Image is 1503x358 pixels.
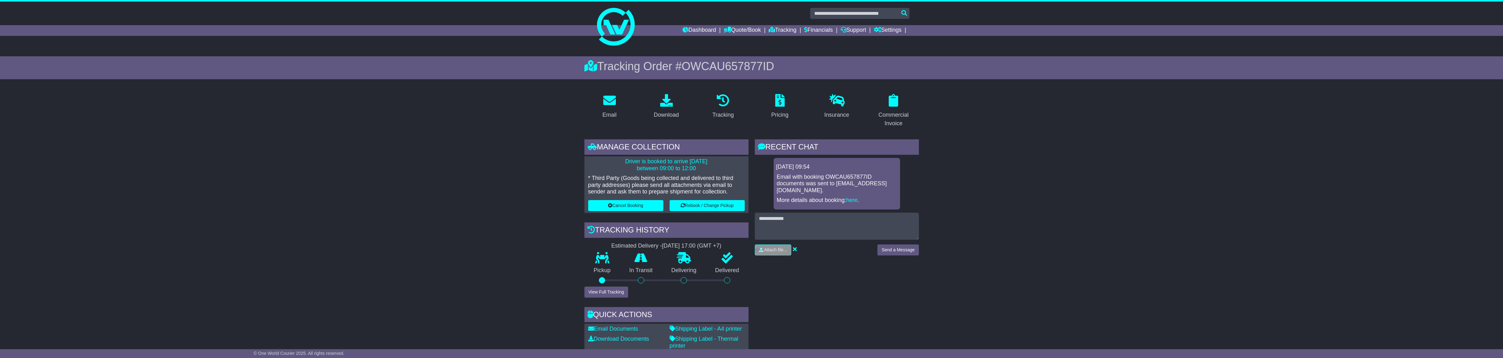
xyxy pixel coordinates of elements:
[649,92,683,121] a: Download
[767,92,793,121] a: Pricing
[602,111,616,119] div: Email
[682,60,774,73] span: OWCAU657877ID
[598,92,621,121] a: Email
[670,336,738,349] a: Shipping Label - Thermal printer
[588,326,638,332] a: Email Documents
[777,174,897,194] p: Email with booking OWCAU657877ID documents was sent to [EMAIL_ADDRESS][DOMAIN_NAME].
[588,336,649,342] a: Download Documents
[824,111,849,119] div: Insurance
[584,222,749,239] div: Tracking history
[588,158,745,172] p: Driver is booked to arrive [DATE] between 09:00 to 12:00
[755,139,919,156] div: RECENT CHAT
[584,307,749,324] div: Quick Actions
[708,92,738,121] a: Tracking
[682,25,716,36] a: Dashboard
[776,164,898,171] div: [DATE] 09:54
[706,267,749,274] p: Delivered
[588,175,745,195] p: * Third Party (Goods being collected and delivered to third party addresses) please send all atta...
[841,25,866,36] a: Support
[670,200,745,211] button: Rebook / Change Pickup
[620,267,662,274] p: In Transit
[584,59,919,73] div: Tracking Order #
[712,111,734,119] div: Tracking
[588,200,663,211] button: Cancel Booking
[872,111,915,128] div: Commercial Invoice
[804,25,833,36] a: Financials
[771,111,788,119] div: Pricing
[769,25,796,36] a: Tracking
[874,25,902,36] a: Settings
[724,25,761,36] a: Quote/Book
[670,326,742,332] a: Shipping Label - A4 printer
[846,197,858,203] a: here
[662,243,721,249] div: [DATE] 17:00 (GMT +7)
[662,267,706,274] p: Delivering
[868,92,919,130] a: Commercial Invoice
[584,287,628,298] button: View Full Tracking
[254,351,345,356] span: © One World Courier 2025. All rights reserved.
[584,139,749,156] div: Manage collection
[654,111,679,119] div: Download
[820,92,853,121] a: Insurance
[777,197,897,204] p: More details about booking: .
[584,243,749,249] div: Estimated Delivery -
[584,267,620,274] p: Pickup
[877,244,919,255] button: Send a Message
